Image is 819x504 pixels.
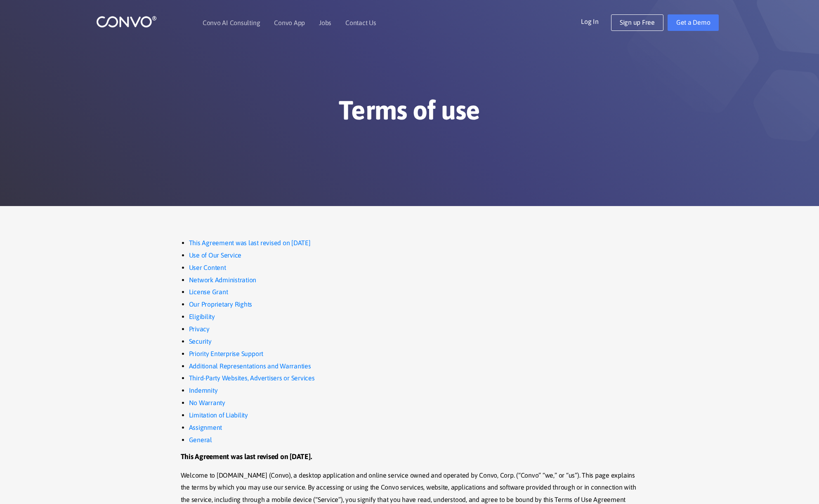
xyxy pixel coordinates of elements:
[189,434,212,446] a: General
[189,384,218,397] a: Indemnity
[189,274,257,286] a: Network Administration
[668,14,719,31] a: Get a Demo
[189,311,215,323] a: Eligibility
[181,452,639,467] h3: This Agreement was last revised on [DATE].
[189,249,242,262] a: Use of Our Service
[189,409,248,422] a: Limitation of Liability
[189,348,264,360] a: Priority Enterprise Support
[189,286,228,298] a: License Grant
[189,422,222,434] a: Assignment
[611,14,663,31] a: Sign up Free
[189,298,253,311] a: Our Proprietary Rights
[189,237,311,249] a: This Agreement was last revised on [DATE]
[189,323,210,335] a: Privacy
[274,19,305,26] a: Convo App
[189,360,311,373] a: Additional Representations and Warranties
[203,19,260,26] a: Convo AI Consulting
[189,372,315,384] a: Third-Party Websites, Advertisers or Services
[319,19,331,26] a: Jobs
[189,335,212,348] a: Security
[189,397,225,409] a: No Warranty
[96,15,157,28] img: logo_1.png
[181,94,639,132] h1: Terms of use
[345,19,376,26] a: Contact Us
[581,14,611,28] a: Log In
[189,262,226,274] a: User Content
